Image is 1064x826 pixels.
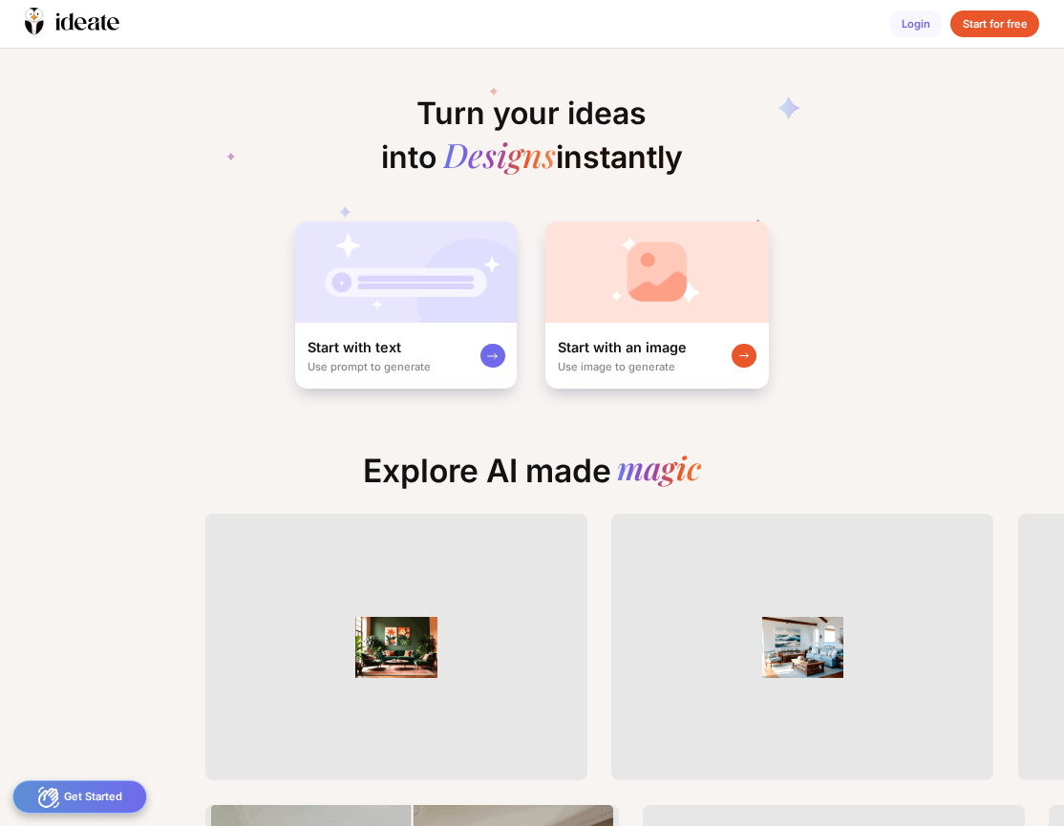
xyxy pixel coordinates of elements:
[950,11,1040,38] div: Start for free
[325,617,468,678] img: ThumbnailRustic%20Jungle.png
[731,617,874,678] img: ThumbnailOceanlivingroom.png
[308,338,401,356] div: Start with text
[889,11,943,38] div: Login
[558,338,687,356] div: Start with an image
[545,222,769,323] img: startWithImageCardBg.jpg
[308,360,431,373] div: Use prompt to generate
[351,452,713,502] div: Explore AI made
[12,780,147,814] div: Get Started
[295,222,517,323] img: startWithTextCardBg.jpg
[617,452,701,490] div: magic
[558,360,675,373] div: Use image to generate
